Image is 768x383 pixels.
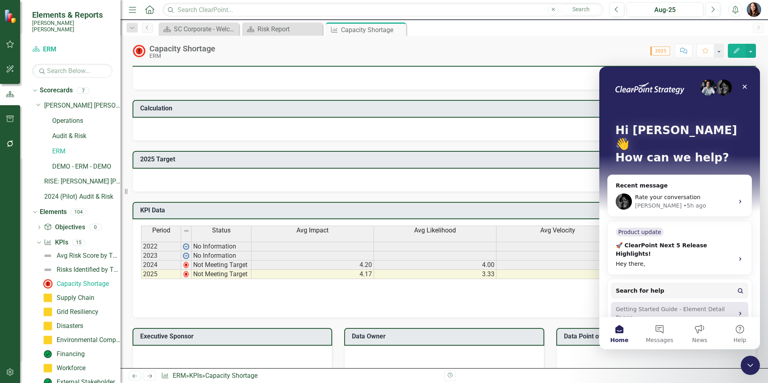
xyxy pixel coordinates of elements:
td: 2025 [141,270,181,279]
img: On Target [43,349,53,359]
span: Avg Velocity [540,227,575,234]
img: 8DAGhfEEPCf229AAAAAElFTkSuQmCC [183,228,190,234]
button: Tami Griswold [747,2,761,17]
div: Supply Chain [57,294,94,302]
input: Search Below... [32,64,112,78]
a: Scorecards [40,86,73,95]
img: Caution [43,307,53,317]
span: Elements & Reports [32,10,112,20]
h3: 2025 Target [140,156,751,163]
div: » » [161,371,438,381]
div: Capacity Shortage [341,25,404,35]
a: Capacity Shortage [41,277,109,290]
img: ClearPoint Strategy [4,9,18,23]
div: Risk Report [257,24,321,34]
a: Elements [40,208,67,217]
div: Environmental Compliance [57,336,121,344]
img: wPkqUstsMhMTgAAAABJRU5ErkJggg== [183,253,189,259]
img: Not Meeting Target [43,279,53,289]
img: Not Defined [43,265,53,275]
td: No Information [192,242,251,251]
div: 7 [77,87,90,94]
div: Aug-25 [629,5,701,15]
a: Objectives [44,223,85,232]
td: 4.17 [251,270,374,279]
a: Risk Report [244,24,321,34]
div: 15 [72,239,85,246]
a: ERM [173,372,186,379]
span: Period [152,227,170,234]
a: Risks Identified by Theme [41,263,121,276]
a: DEMO - ERM - DEMO [52,162,121,171]
button: Search [561,4,601,15]
a: Financing [41,348,85,361]
img: Caution [43,321,53,331]
div: Financing [57,350,85,358]
td: 3.40 [496,261,619,270]
button: Aug-25 [627,2,703,17]
a: Avg Risk Score by Theme [41,249,121,262]
img: Caution [43,363,53,373]
span: Avg Impact [296,227,329,234]
h3: Executive Sponsor [140,333,327,340]
td: No Information [192,251,251,261]
a: 2024 (Pilot) Audit & Risk [44,192,121,202]
a: [PERSON_NAME] [PERSON_NAME] CORPORATE Balanced Scorecard [44,101,121,110]
span: Search [572,6,590,12]
td: 2022 [141,242,181,251]
a: KPIs [189,372,202,379]
div: 0 [89,224,102,231]
img: Caution [43,293,53,303]
h3: KPI Data [140,207,278,214]
h3: Data Owner [352,333,539,340]
img: wPkqUstsMhMTgAAAABJRU5ErkJggg== [183,243,189,250]
div: ERM [149,53,215,59]
img: Not Meeting Target [133,45,145,57]
td: 4.20 [251,261,374,270]
a: RISE: [PERSON_NAME] [PERSON_NAME] Recognizing Innovation, Safety and Excellence [44,177,121,186]
a: Grid Resiliency [41,306,98,318]
a: Workforce [41,362,86,375]
a: Environmental Compliance [41,334,121,346]
span: Avg Likelihood [414,227,456,234]
td: Not Meeting Target [192,270,251,279]
div: Grid Resiliency [57,308,98,316]
span: Status [212,227,231,234]
iframe: Intercom live chat [741,356,760,375]
a: SC Corporate - Welcome to ClearPoint [161,24,237,34]
a: Operations [52,116,121,126]
div: Capacity Shortage [205,372,257,379]
a: ERM [52,147,121,156]
td: 3.33 [374,270,496,279]
div: Avg Risk Score by Theme [57,252,121,259]
span: 2025 [650,47,670,55]
div: Risks Identified by Theme [57,266,121,273]
a: ERM [32,45,112,54]
div: Capacity Shortage [149,44,215,53]
div: 104 [71,209,86,216]
td: 2023 [141,251,181,261]
div: SC Corporate - Welcome to ClearPoint [174,24,237,34]
a: Supply Chain [41,291,94,304]
a: Disasters [41,320,83,332]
